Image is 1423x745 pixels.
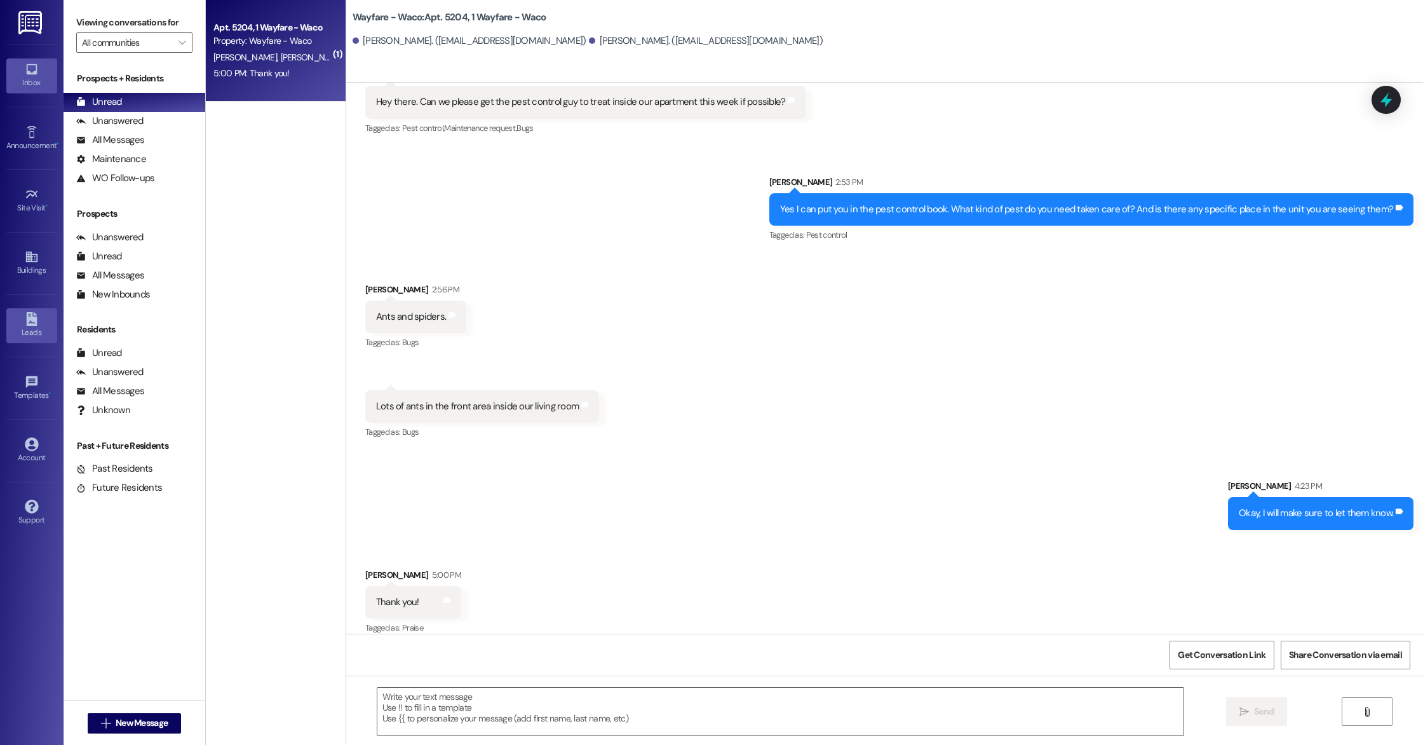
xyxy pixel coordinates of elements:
div: 5:00 PM [429,568,461,582]
div: 4:23 PM [1291,479,1322,493]
div: 2:56 PM [429,283,459,296]
div: Apt. 5204, 1 Wayfare - Waco [213,21,331,34]
button: Send [1226,697,1288,726]
label: Viewing conversations for [76,13,192,32]
div: Tagged as: [769,226,1413,244]
div: Tagged as: [365,423,599,441]
div: Tagged as: [365,119,806,137]
button: Share Conversation via email [1281,641,1410,669]
div: [PERSON_NAME] [365,568,461,586]
div: [PERSON_NAME] [365,283,466,301]
i:  [1362,707,1372,717]
a: Buildings [6,246,57,280]
span: Bugs [402,427,419,437]
input: All communities [82,32,172,53]
a: Site Visit • [6,184,57,218]
div: [PERSON_NAME]. ([EMAIL_ADDRESS][DOMAIN_NAME]) [589,34,823,48]
div: Unread [76,250,122,263]
div: Lots of ants in the front area inside our living room [376,400,579,413]
button: New Message [88,713,182,734]
i:  [1239,707,1249,717]
span: Get Conversation Link [1178,648,1265,662]
div: [PERSON_NAME] [769,175,1413,193]
span: Share Conversation via email [1289,648,1402,662]
img: ResiDesk Logo [18,11,44,34]
div: WO Follow-ups [76,172,154,185]
div: New Inbounds [76,288,150,301]
div: Tagged as: [365,333,466,352]
i:  [179,38,185,48]
span: • [49,389,51,398]
div: Unread [76,95,122,109]
div: Residents [64,323,205,336]
i:  [101,718,111,728]
div: Okay, I will make sure to let them know. [1239,507,1393,520]
span: Send [1254,705,1274,718]
div: Past Residents [76,462,153,475]
div: Tagged as: [365,619,461,637]
span: Praise [402,622,423,633]
span: Pest control [806,229,847,240]
button: Get Conversation Link [1170,641,1274,669]
span: New Message [116,716,168,730]
div: Unanswered [76,366,144,379]
div: 2:53 PM [832,175,863,189]
div: Unanswered [76,231,144,244]
span: Pest control , [402,123,445,133]
div: Unanswered [76,114,144,128]
span: Maintenance request , [444,123,516,133]
div: Unread [76,346,122,360]
a: Leads [6,308,57,343]
div: 5:00 PM: Thank you! [213,67,290,79]
span: [PERSON_NAME] [280,51,344,63]
div: Unknown [76,404,130,417]
span: Bugs [516,123,533,133]
div: [PERSON_NAME] [1228,479,1413,497]
a: Inbox [6,58,57,93]
div: All Messages [76,133,144,147]
div: Maintenance [76,153,146,166]
div: Property: Wayfare - Waco [213,34,331,48]
span: Bugs [402,337,419,348]
div: All Messages [76,385,144,398]
span: • [46,202,48,210]
b: Wayfare - Waco: Apt. 5204, 1 Wayfare - Waco [353,11,546,24]
div: Future Residents [76,481,162,495]
div: Yes I can put you in the pest control book. What kind of pest do you need taken care of? And is t... [780,203,1393,216]
a: Account [6,434,57,468]
div: Ants and spiders. [376,310,446,324]
span: [PERSON_NAME] [213,51,281,63]
div: [PERSON_NAME]. ([EMAIL_ADDRESS][DOMAIN_NAME]) [353,34,586,48]
div: Prospects [64,207,205,221]
a: Templates • [6,371,57,406]
div: Hey there. Can we please get the pest control guy to treat inside our apartment this week if poss... [376,95,786,109]
div: All Messages [76,269,144,282]
a: Support [6,496,57,530]
div: Prospects + Residents [64,72,205,85]
span: • [57,139,58,148]
div: Past + Future Residents [64,439,205,453]
div: Thank you! [376,596,419,609]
